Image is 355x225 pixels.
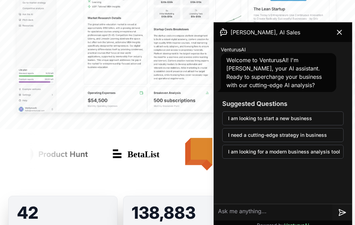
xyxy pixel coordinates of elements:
button: I am looking to start a new business [222,111,344,125]
button: I need a cutting-edge strategy in business [222,128,344,142]
button: I am looking for a modern business analysis tool [222,145,344,159]
span: [PERSON_NAME], AI Sales [231,28,300,36]
img: Product Hunt [3,132,102,176]
span: VenturusAI [221,46,246,53]
img: Betalist [107,144,170,165]
img: This Week in Startups [175,132,260,176]
span: 42 [17,202,38,223]
span: 138,883 [132,202,196,223]
span: Welcome to VenturusAI! I'm [PERSON_NAME], your AI assistant. Ready to supercharge your business w... [226,57,322,89]
h3: Suggested Questions [222,99,344,109]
